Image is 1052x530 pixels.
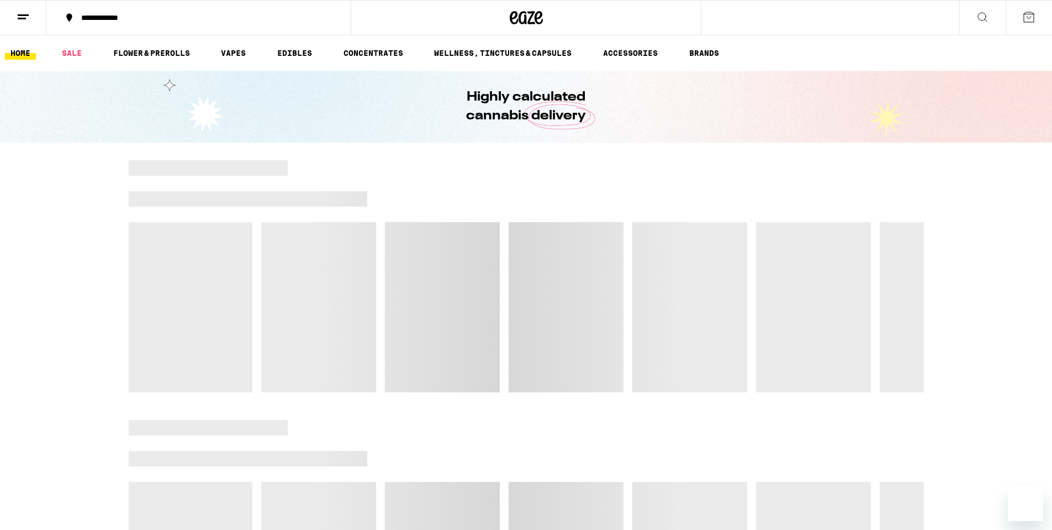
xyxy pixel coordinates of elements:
[56,46,87,60] a: SALE
[5,46,36,60] a: HOME
[215,46,251,60] a: VAPES
[108,46,195,60] a: FLOWER & PREROLLS
[598,46,663,60] a: ACCESSORIES
[338,46,409,60] a: CONCENTRATES
[1008,486,1043,521] iframe: Button to launch messaging window
[684,46,725,60] a: BRANDS
[429,46,577,60] a: WELLNESS, TINCTURES & CAPSULES
[272,46,318,60] a: EDIBLES
[435,88,617,125] h1: Highly calculated cannabis delivery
